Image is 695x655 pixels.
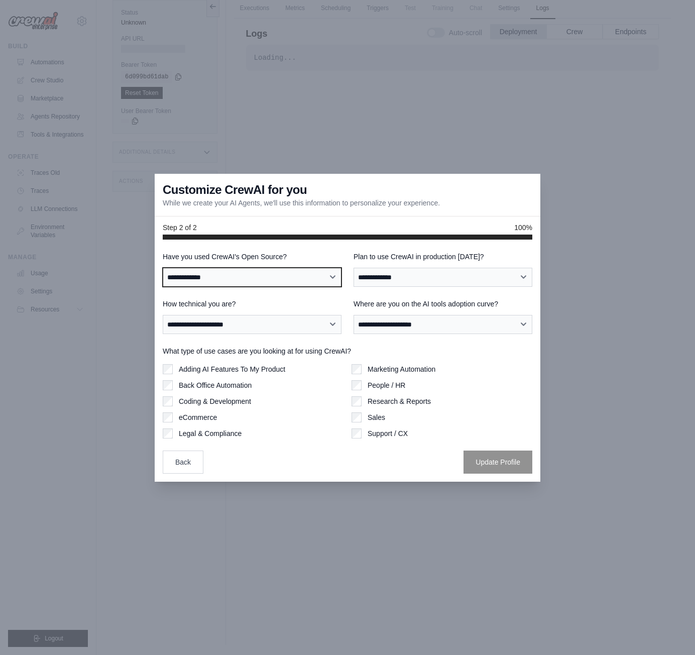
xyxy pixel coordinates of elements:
[163,299,341,309] label: How technical you are?
[163,252,341,262] label: Have you used CrewAI's Open Source?
[514,223,532,233] span: 100%
[368,396,431,406] label: Research & Reports
[179,428,242,439] label: Legal & Compliance
[179,396,251,406] label: Coding & Development
[645,607,695,655] iframe: Chat Widget
[163,223,197,233] span: Step 2 of 2
[368,364,435,374] label: Marketing Automation
[163,346,532,356] label: What type of use cases are you looking at for using CrewAI?
[179,364,285,374] label: Adding AI Features To My Product
[163,198,440,208] p: While we create your AI Agents, we'll use this information to personalize your experience.
[368,428,408,439] label: Support / CX
[163,182,307,198] h3: Customize CrewAI for you
[464,451,532,474] button: Update Profile
[368,412,385,422] label: Sales
[163,451,203,474] button: Back
[179,380,252,390] label: Back Office Automation
[368,380,405,390] label: People / HR
[354,299,532,309] label: Where are you on the AI tools adoption curve?
[645,607,695,655] div: 채팅 위젯
[354,252,532,262] label: Plan to use CrewAI in production [DATE]?
[179,412,217,422] label: eCommerce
